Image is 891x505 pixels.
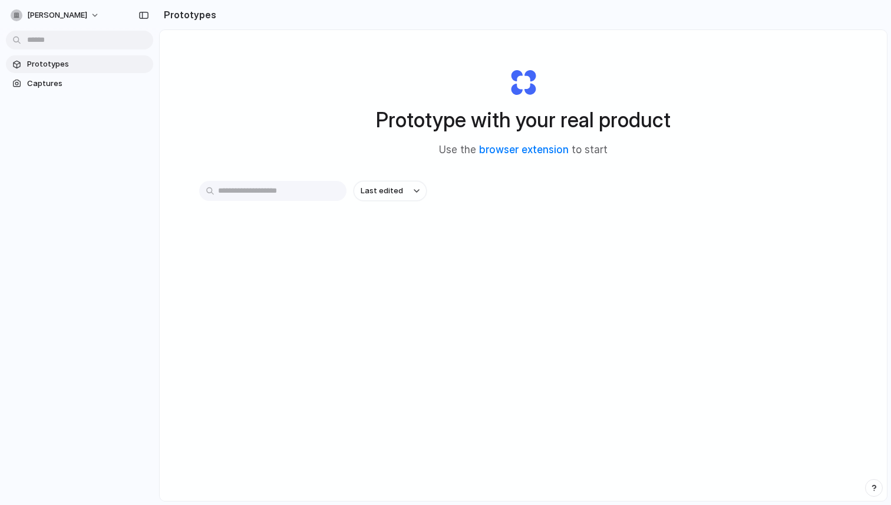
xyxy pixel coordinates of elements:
[361,185,403,197] span: Last edited
[27,78,148,90] span: Captures
[479,144,569,156] a: browser extension
[354,181,427,201] button: Last edited
[159,8,216,22] h2: Prototypes
[27,58,148,70] span: Prototypes
[376,104,671,136] h1: Prototype with your real product
[439,143,608,158] span: Use the to start
[6,75,153,93] a: Captures
[6,55,153,73] a: Prototypes
[6,6,105,25] button: [PERSON_NAME]
[27,9,87,21] span: [PERSON_NAME]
